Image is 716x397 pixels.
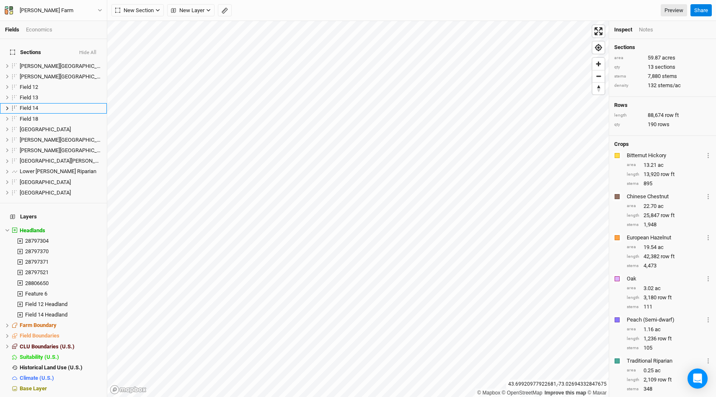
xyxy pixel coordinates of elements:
div: stems [627,386,639,392]
div: 105 [627,344,711,352]
span: Field 18 [20,116,38,122]
div: stems [627,181,639,187]
div: area [627,244,639,250]
h4: Sections [614,44,711,51]
span: [GEOGRAPHIC_DATA][PERSON_NAME] [20,158,111,164]
div: Feature 6 [25,291,102,297]
div: 190 [614,121,711,128]
button: Crop Usage [706,274,711,283]
a: Preview [661,4,687,17]
div: 28797370 [25,248,102,255]
div: area [614,55,644,61]
div: 22.70 [627,202,711,210]
div: 42,382 [627,253,711,260]
div: 28806650 [25,280,102,287]
div: 25,847 [627,212,711,219]
button: New Section [111,4,164,17]
span: Headlands [20,227,45,234]
span: [PERSON_NAME][GEOGRAPHIC_DATA] [20,73,111,80]
div: 111 [627,303,711,311]
div: Field 14 Headland [25,311,102,318]
button: Crop Usage [706,192,711,201]
span: stems/ac [658,82,681,89]
h4: Layers [5,208,102,225]
div: Field 12 Headland [25,301,102,308]
span: row ft [661,212,675,219]
span: 28797304 [25,238,49,244]
span: [GEOGRAPHIC_DATA] [20,179,71,185]
div: 7,880 [614,73,711,80]
div: length [627,171,639,178]
div: CLU Boundaries (U.S.) [20,343,102,350]
span: Field 14 Headland [25,311,67,318]
span: stems [662,73,677,80]
span: Field 13 [20,94,38,101]
div: Field 13 [20,94,102,101]
div: Climate (U.S.) [20,375,102,381]
span: Historical Land Use (U.S.) [20,364,83,371]
div: stems [627,345,639,351]
div: qty [614,64,644,70]
button: Hide All [79,50,97,56]
div: Chinese Chestnut [627,193,704,200]
div: area [627,203,639,209]
div: 1,948 [627,221,711,228]
div: 13 [614,63,711,71]
span: row ft [665,112,679,119]
button: New Layer [167,4,215,17]
div: Field 18 [20,116,102,122]
span: Field 12 [20,84,38,90]
span: row ft [661,171,675,178]
div: area [627,285,639,291]
span: ac [655,285,661,292]
button: Crop Usage [706,150,711,160]
div: 1,236 [627,335,711,343]
div: stems [627,263,639,269]
div: West Field [20,189,102,196]
div: 28797304 [25,238,102,244]
div: 1.16 [627,326,711,333]
span: Find my location [592,42,605,54]
a: Maxar [587,390,607,396]
span: row ft [658,294,672,301]
div: 28797521 [25,269,102,276]
span: Reset bearing to north [592,83,605,94]
div: Knoll Field South [20,147,102,154]
div: Bitternut Hickory [627,152,704,159]
span: row ft [658,335,672,343]
span: Field Boundaries [20,332,59,339]
div: Island Field [20,126,102,133]
span: Field 12 Headland [25,301,67,307]
button: Enter fullscreen [592,25,605,37]
div: Knoll Field North [20,137,102,143]
div: area [627,326,639,332]
div: Upper South Pasture [20,179,102,186]
a: OpenStreetMap [502,390,543,396]
button: Zoom in [592,58,605,70]
span: ac [658,244,664,251]
div: Lower Bogue Riparian [20,168,102,175]
h4: Rows [614,102,711,109]
div: [PERSON_NAME] Farm [20,6,73,15]
span: Farm Boundary [20,322,57,328]
div: Economics [26,26,52,34]
button: Shortcut: M [218,4,232,17]
div: Bogue Field East [20,73,102,80]
div: Oak [627,275,704,283]
div: qty [614,122,644,128]
button: Crop Usage [706,315,711,324]
div: Base Layer [20,385,102,392]
div: 19.54 [627,244,711,251]
span: Climate (U.S.) [20,375,54,381]
div: Field 14 [20,105,102,112]
div: Open Intercom Messenger [688,368,708,389]
span: Feature 6 [25,291,47,297]
span: 28797370 [25,248,49,254]
a: Mapbox logo [110,385,147,394]
span: row ft [661,253,675,260]
span: Base Layer [20,385,47,392]
span: ac [655,326,661,333]
button: Reset bearing to north [592,82,605,94]
div: 0.25 [627,367,711,374]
